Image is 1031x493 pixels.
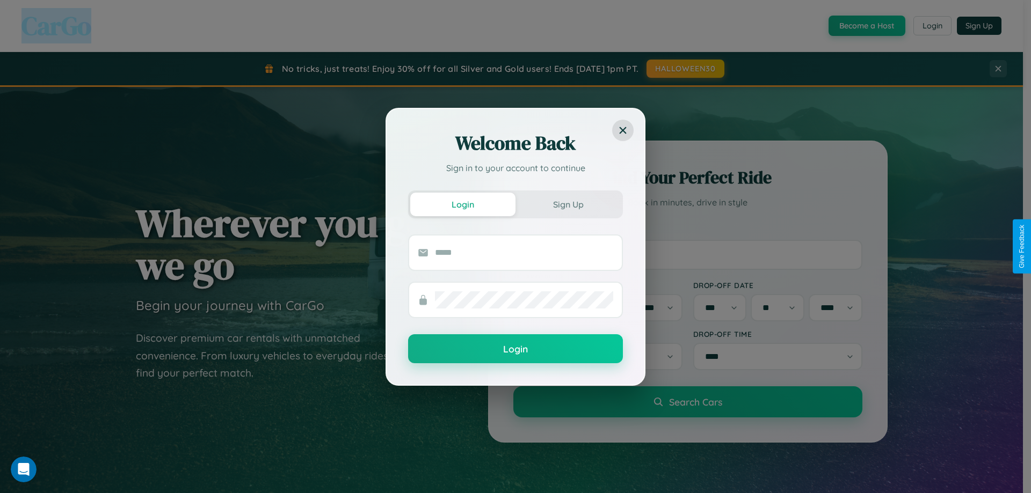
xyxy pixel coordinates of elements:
[11,457,37,482] iframe: Intercom live chat
[408,130,623,156] h2: Welcome Back
[515,193,621,216] button: Sign Up
[1018,225,1026,268] div: Give Feedback
[408,161,623,174] p: Sign in to your account to continue
[408,334,623,363] button: Login
[410,193,515,216] button: Login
